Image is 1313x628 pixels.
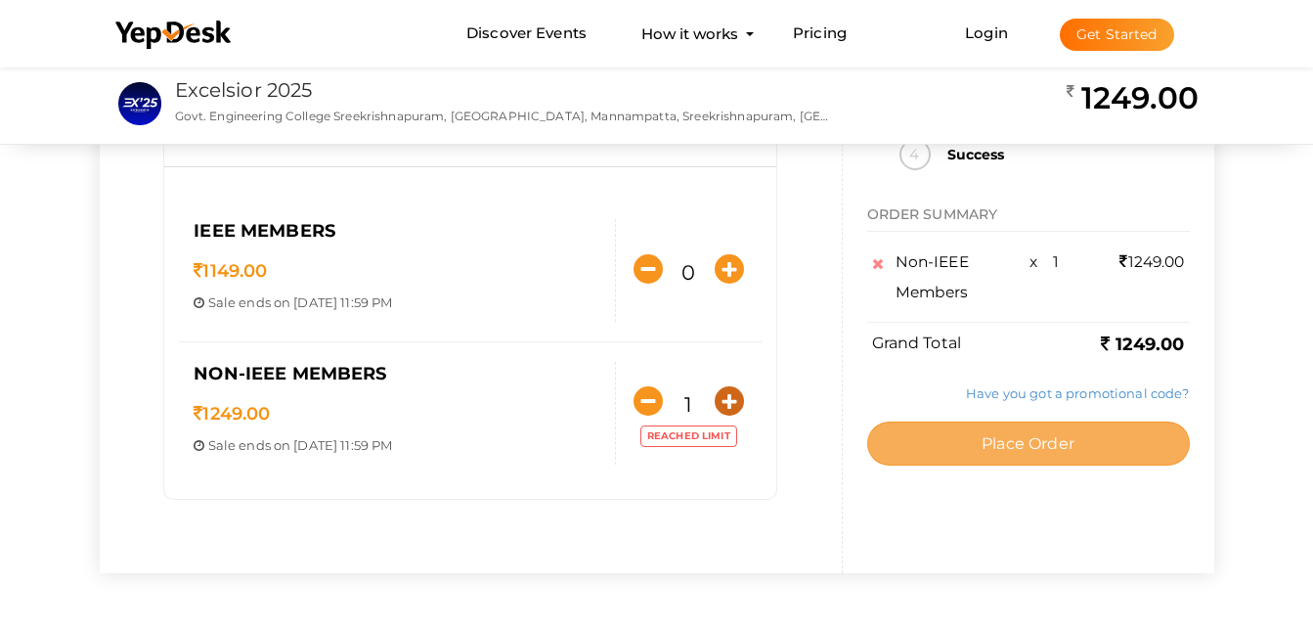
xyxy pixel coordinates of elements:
[936,139,1190,170] strong: Success
[466,16,587,52] a: Discover Events
[965,23,1008,42] a: Login
[194,260,267,282] span: 1149.00
[194,436,600,455] p: ends on [DATE] 11:59 PM
[793,16,847,52] a: Pricing
[174,130,766,149] a: Non-GECPKDians
[194,403,270,425] span: 1249.00
[982,434,1074,453] span: Place Order
[118,82,161,125] img: IIZWXVCU_small.png
[867,422,1190,466] button: Place Order
[175,78,313,102] a: Excelsior 2025
[1067,78,1199,117] h2: 1249.00
[896,252,969,301] span: Non-IEEE Members
[1101,334,1184,355] b: 1249.00
[635,16,744,52] button: How it works
[194,220,335,242] span: IEEE Members
[194,293,600,312] p: ends on [DATE] 11:59 PM
[872,333,962,355] label: Grand Total
[194,363,386,384] span: Non-IEEE Members
[175,108,832,124] p: Govt. Engineering College Sreekrishnapuram, [GEOGRAPHIC_DATA], Mannampatta, Sreekrishnapuram, [GE...
[640,426,737,447] label: Reached limit
[1029,252,1060,271] span: x 1
[867,205,998,223] span: ORDER SUMMARY
[1060,19,1174,51] button: Get Started
[208,437,237,453] span: Sale
[1119,252,1184,271] span: 1249.00
[208,294,237,310] span: Sale
[966,384,1189,400] a: Have you got a promotional code?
